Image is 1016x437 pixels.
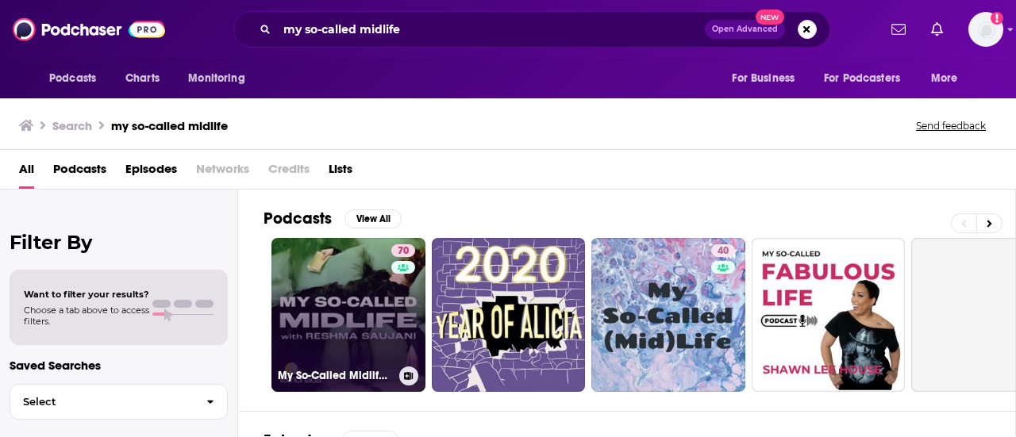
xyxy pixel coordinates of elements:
span: For Podcasters [824,67,900,90]
input: Search podcasts, credits, & more... [277,17,705,42]
span: 70 [398,243,409,259]
button: Open AdvancedNew [705,20,785,39]
button: Show profile menu [968,12,1003,47]
span: Podcasts [49,67,96,90]
span: Select [10,397,194,407]
a: PodcastsView All [264,209,402,228]
a: Show notifications dropdown [885,16,912,43]
div: Search podcasts, credits, & more... [233,11,830,48]
span: Logged in as lilifeinberg [968,12,1003,47]
a: 40 [711,244,735,257]
h2: Podcasts [264,209,332,228]
a: Charts [115,63,169,94]
a: 70 [391,244,415,257]
button: View All [344,209,402,228]
svg: Add a profile image [991,12,1003,25]
span: Open Advanced [712,25,778,33]
span: Monitoring [188,67,244,90]
span: For Business [732,67,795,90]
button: Send feedback [911,119,991,132]
button: Select [10,384,228,420]
span: Want to filter your results? [24,289,149,300]
span: New [756,10,784,25]
span: 40 [718,243,729,259]
a: 40 [591,238,745,392]
button: open menu [38,63,117,94]
span: Charts [125,67,160,90]
a: Episodes [125,156,177,189]
span: Credits [268,156,310,189]
a: All [19,156,34,189]
a: Podcasts [53,156,106,189]
button: open menu [920,63,978,94]
h3: My So-Called Midlife with [PERSON_NAME] [278,369,393,382]
span: Networks [196,156,249,189]
button: open menu [814,63,923,94]
h3: Search [52,118,92,133]
h3: my so-called midlife [111,118,228,133]
button: open menu [721,63,814,94]
img: Podchaser - Follow, Share and Rate Podcasts [13,14,165,44]
p: Saved Searches [10,358,228,373]
button: open menu [177,63,265,94]
h2: Filter By [10,231,228,254]
span: Choose a tab above to access filters. [24,305,149,327]
span: More [931,67,958,90]
a: 70My So-Called Midlife with [PERSON_NAME] [271,238,425,392]
a: Lists [329,156,352,189]
a: Show notifications dropdown [925,16,949,43]
img: User Profile [968,12,1003,47]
